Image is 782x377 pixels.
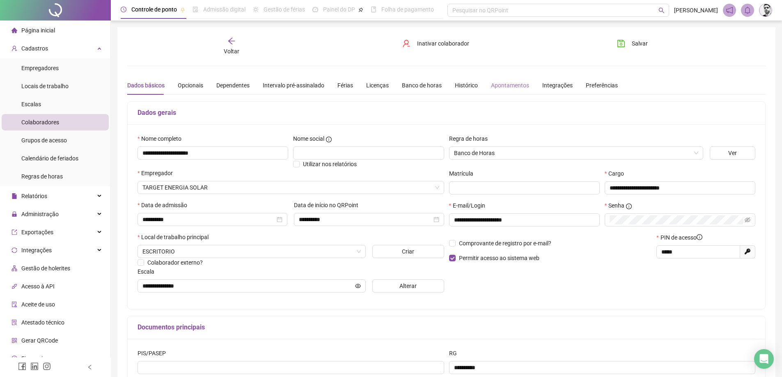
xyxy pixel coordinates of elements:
[449,169,479,178] label: Matrícula
[417,39,469,48] span: Inativar colaborador
[11,265,17,271] span: apartment
[21,119,59,126] span: Colaboradores
[660,233,702,242] span: PIN de acesso
[11,229,17,235] span: export
[11,27,17,33] span: home
[21,211,59,217] span: Administração
[138,349,171,358] label: PIS/PASEP
[491,81,529,90] div: Apontamentos
[142,181,439,194] span: TARGET ENERGIA SOLAR
[21,301,55,308] span: Aceite de uso
[449,349,462,358] label: RG
[726,7,733,14] span: notification
[449,134,493,143] label: Regra de horas
[21,355,48,362] span: Financeiro
[180,7,185,12] span: pushpin
[586,81,618,90] div: Preferências
[203,6,245,13] span: Admissão digital
[263,81,324,90] div: Intervalo pré-assinalado
[11,356,17,361] span: dollar
[138,108,755,118] h5: Dados gerais
[399,281,417,290] span: Alterar
[142,245,361,258] span: PRAÇA VIGARIO MARTINS, 90 TUCANO BAHIA
[303,161,357,167] span: Utilizar nos relatórios
[21,229,53,235] span: Exportações
[459,255,539,261] span: Permitir acesso ao sistema web
[253,7,259,12] span: sun
[21,265,70,272] span: Gestão de holerites
[337,81,353,90] div: Férias
[87,364,93,370] span: left
[745,217,750,223] span: eye-invisible
[138,201,193,210] label: Data de admissão
[121,7,126,12] span: clock-circle
[138,233,214,242] label: Local de trabalho principal
[11,283,17,289] span: api
[21,101,41,107] span: Escalas
[658,7,665,14] span: search
[632,39,648,48] span: Salvar
[294,201,364,210] label: Data de início no QRPoint
[21,137,67,144] span: Grupos de acesso
[21,193,47,199] span: Relatórios
[312,7,318,12] span: dashboard
[21,173,63,180] span: Regras de horas
[372,245,444,258] button: Criar
[264,6,305,13] span: Gestão de férias
[21,337,58,344] span: Gerar QRCode
[326,137,332,142] span: info-circle
[372,279,444,292] button: Alterar
[18,362,26,370] span: facebook
[358,7,363,12] span: pushpin
[323,6,355,13] span: Painel do DP
[21,283,55,290] span: Acesso à API
[396,37,475,50] button: Inativar colaborador
[459,240,551,247] span: Comprovante de registro por e-mail?
[454,147,698,159] span: Banco de Horas
[697,234,702,240] span: info-circle
[43,362,51,370] span: instagram
[455,81,478,90] div: Histórico
[30,362,39,370] span: linkedin
[21,27,55,34] span: Página inicial
[626,203,632,209] span: info-circle
[11,338,17,343] span: qrcode
[542,81,573,90] div: Integrações
[402,247,414,256] span: Criar
[402,39,410,48] span: user-delete
[293,134,324,143] span: Nome social
[355,283,361,289] span: eye
[11,320,17,325] span: solution
[127,81,165,90] div: Dados básicos
[147,259,203,266] span: Colaborador externo?
[138,169,178,178] label: Empregador
[366,81,389,90] div: Licenças
[759,4,772,16] img: 78320
[21,155,78,162] span: Calendário de feriados
[21,45,48,52] span: Cadastros
[744,7,751,14] span: bell
[11,302,17,307] span: audit
[138,134,187,143] label: Nome completo
[21,247,52,254] span: Integrações
[381,6,434,13] span: Folha de pagamento
[605,169,629,178] label: Cargo
[138,267,160,276] label: Escala
[11,211,17,217] span: lock
[227,37,236,45] span: arrow-left
[21,65,59,71] span: Empregadores
[21,83,69,89] span: Locais de trabalho
[193,7,198,12] span: file-done
[11,247,17,253] span: sync
[449,201,491,210] label: E-mail/Login
[178,81,203,90] div: Opcionais
[138,322,755,332] h5: Documentos principais
[710,146,755,160] button: Ver
[11,193,17,199] span: file
[674,6,718,15] span: [PERSON_NAME]
[371,7,376,12] span: book
[754,349,774,369] div: Open Intercom Messenger
[21,319,64,326] span: Atestado técnico
[611,37,654,50] button: Salvar
[11,46,17,51] span: user-add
